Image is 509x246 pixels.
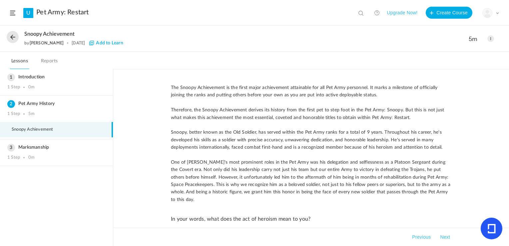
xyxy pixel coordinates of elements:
div: 0m [28,155,35,160]
h3: Pet Army History [7,101,106,107]
div: [DATE] [72,41,85,45]
p: In your words, what does the act of heroism mean to you? [171,216,451,222]
a: Lessons [10,57,29,69]
button: Previous [411,233,432,241]
h3: Introduction [7,74,106,80]
a: [PERSON_NAME] [30,40,64,45]
img: user-image.png [483,8,492,18]
div: 0m [28,85,35,90]
a: Pet Army: Restart [36,8,89,16]
p: One of [PERSON_NAME]'s most prominent roles in the Pet Army was his delegation and selflessness a... [171,159,451,203]
a: U [23,8,33,18]
h3: Marksmanship [7,145,106,150]
button: Create Course [426,7,472,19]
span: Add to Learn [89,41,123,45]
div: 1 Step [7,85,20,90]
div: 5m [28,111,35,117]
span: 5m [469,35,481,43]
span: Snoopy Achievement [12,127,62,132]
span: Snoopy Achievement [24,31,75,37]
div: 1 Step [7,155,20,160]
div: 1 Step [7,111,20,117]
div: by [24,41,64,45]
p: Therefore, the Snoopy Achievement derives its history from the first pet to step foot in the Pet ... [171,106,451,121]
p: Snoopy, better known as the Old Soldier, has served within the Pet Army ranks for a total of 9 ye... [171,129,451,151]
button: Upgrade Now! [387,7,417,19]
p: The Snoopy Achievement is the first major achievement attainable for all Pet Army personnel. It m... [171,84,451,99]
a: Reports [40,57,59,69]
button: Next [439,233,451,241]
